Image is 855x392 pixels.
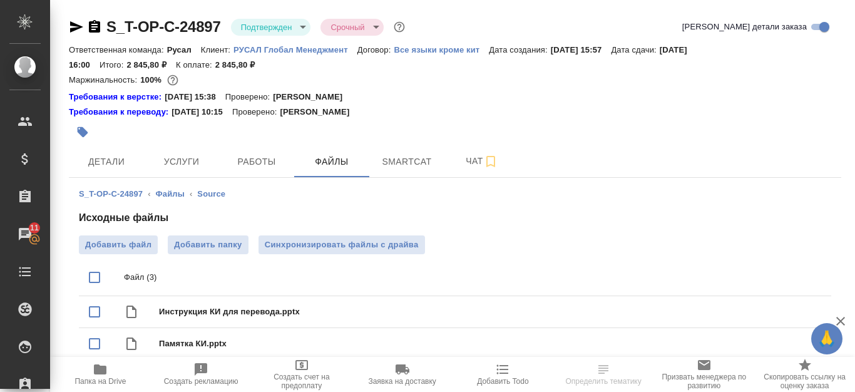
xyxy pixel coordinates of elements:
p: Русал [167,45,201,54]
button: Папка на Drive [50,357,151,392]
button: 0.00 RUB; [165,72,181,88]
span: Папка на Drive [74,377,126,386]
a: 11 [3,219,47,250]
p: [PERSON_NAME] [280,106,359,118]
button: Скопировать ссылку [87,19,102,34]
p: Дата сдачи: [611,45,659,54]
button: Добавить папку [168,235,248,254]
p: Проверено: [225,91,274,103]
h4: Исходные файлы [79,210,831,225]
p: Файл (3) [124,271,821,284]
button: Создать рекламацию [151,357,252,392]
span: Услуги [151,154,212,170]
p: [DATE] 15:38 [165,91,225,103]
p: К оплате: [176,60,215,70]
a: S_T-OP-C-24897 [79,189,143,199]
span: Добавить файл [85,239,151,251]
p: Все языки кроме кит [394,45,489,54]
p: [DATE] 15:57 [551,45,612,54]
label: Добавить файл [79,235,158,254]
p: Проверено: [232,106,280,118]
span: Синхронизировать файлы с драйва [265,239,419,251]
span: Добавить Todo [477,377,528,386]
p: 2 845,80 ₽ [215,60,265,70]
div: Нажми, чтобы открыть папку с инструкцией [69,106,172,118]
span: Создать счет на предоплату [259,373,345,390]
button: Скопировать ссылку для ЯМессенджера [69,19,84,34]
span: Smartcat [377,154,437,170]
a: S_T-OP-C-24897 [106,18,221,35]
nav: breadcrumb [79,188,831,200]
button: Добавить тэг [69,118,96,146]
li: ‹ [148,188,150,200]
button: Синхронизировать файлы с драйва [259,235,425,254]
button: 🙏 [811,323,842,354]
p: 100% [140,75,165,85]
span: [PERSON_NAME] детали заказа [682,21,807,33]
button: Определить тематику [553,357,654,392]
p: РУСАЛ Глобал Менеджмент [233,45,357,54]
a: Все языки кроме кит [394,44,489,54]
p: 2 845,80 ₽ [126,60,176,70]
p: [DATE] 10:15 [172,106,232,118]
button: Создать счет на предоплату [252,357,352,392]
span: Добавить папку [174,239,242,251]
div: Подтвержден [231,19,311,36]
span: Детали [76,154,136,170]
button: Заявка на доставку [352,357,453,392]
span: Скопировать ссылку на оценку заказа [762,373,847,390]
svg: Подписаться [483,154,498,169]
span: Создать рекламацию [164,377,238,386]
p: [PERSON_NAME] [273,91,352,103]
p: Итого: [100,60,126,70]
div: Подтвержден [320,19,383,36]
p: Договор: [357,45,394,54]
p: Маржинальность: [69,75,140,85]
a: Требования к переводу: [69,106,172,118]
span: 🙏 [816,326,837,352]
span: Инструкция КИ для перевода.pptx [159,306,821,318]
p: Дата создания: [489,45,550,54]
span: Чат [452,153,512,169]
button: Срочный [327,22,368,33]
button: Добавить Todo [453,357,553,392]
button: Скопировать ссылку на оценку заказа [754,357,855,392]
span: Файлы [302,154,362,170]
a: Source [197,189,225,199]
span: Призвать менеджера по развитию [662,373,747,390]
a: РУСАЛ Глобал Менеджмент [233,44,357,54]
p: Клиент: [201,45,233,54]
span: Работы [227,154,287,170]
li: ‹ [190,188,192,200]
button: Призвать менеджера по развитию [654,357,755,392]
button: Подтвержден [237,22,296,33]
div: Нажми, чтобы открыть папку с инструкцией [69,91,165,103]
p: Ответственная команда: [69,45,167,54]
button: Доп статусы указывают на важность/срочность заказа [391,19,407,35]
span: 11 [23,222,46,234]
span: Памятка КИ.pptx [159,338,821,350]
a: Требования к верстке: [69,91,165,103]
span: Определить тематику [565,377,641,386]
span: Заявка на доставку [368,377,436,386]
a: Файлы [156,189,185,199]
